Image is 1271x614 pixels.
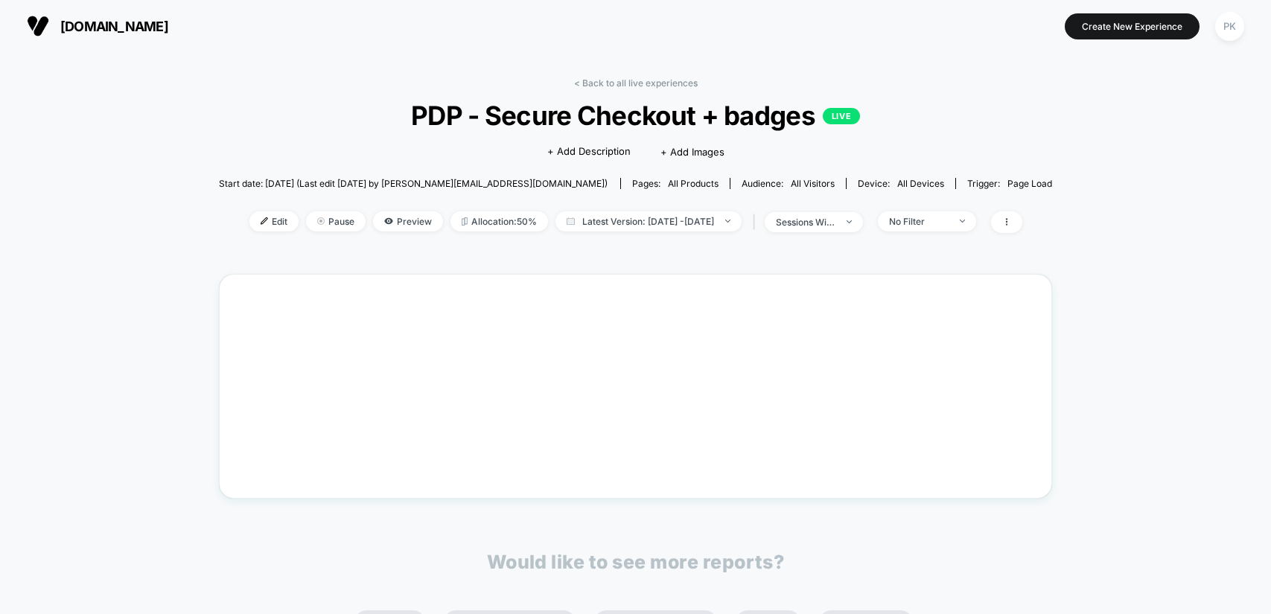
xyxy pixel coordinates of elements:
[725,220,730,223] img: end
[1065,13,1200,39] button: Create New Experience
[574,77,698,89] a: < Back to all live experiences
[567,217,575,225] img: calendar
[1211,11,1249,42] button: PK
[462,217,468,226] img: rebalance
[660,146,724,158] span: + Add Images
[668,178,719,189] span: all products
[306,211,366,231] span: Pause
[846,178,955,189] span: Device:
[960,220,965,223] img: end
[889,216,949,227] div: No Filter
[317,217,325,225] img: end
[249,211,299,231] span: Edit
[487,551,785,573] p: Would like to see more reports?
[823,108,860,124] p: LIVE
[261,217,268,225] img: edit
[742,178,835,189] div: Audience:
[555,211,742,231] span: Latest Version: [DATE] - [DATE]
[450,211,548,231] span: Allocation: 50%
[1215,12,1244,41] div: PK
[776,217,835,228] div: sessions with impression
[219,178,608,189] span: Start date: [DATE] (Last edit [DATE] by [PERSON_NAME][EMAIL_ADDRESS][DOMAIN_NAME])
[791,178,835,189] span: All Visitors
[897,178,944,189] span: all devices
[27,15,49,37] img: Visually logo
[261,100,1011,131] span: PDP - Secure Checkout + badges
[373,211,443,231] span: Preview
[967,178,1052,189] div: Trigger:
[22,14,173,38] button: [DOMAIN_NAME]
[632,178,719,189] div: Pages:
[60,19,168,34] span: [DOMAIN_NAME]
[749,211,765,233] span: |
[1007,178,1052,189] span: Page Load
[847,220,852,223] img: end
[547,144,631,159] span: + Add Description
